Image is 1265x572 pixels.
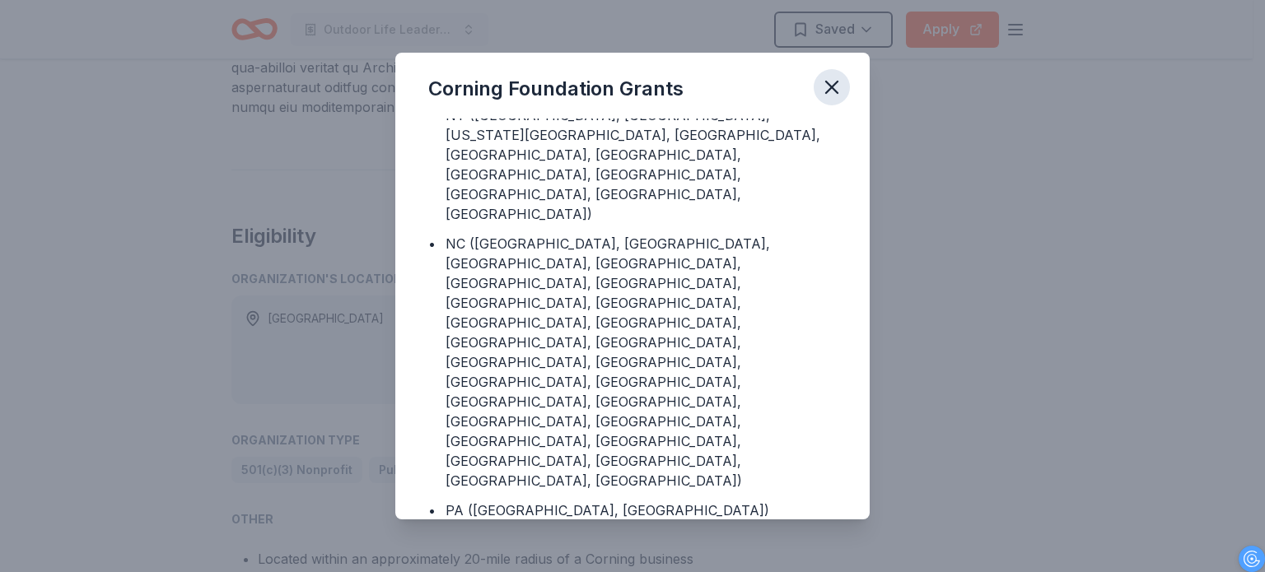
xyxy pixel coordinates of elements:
[446,500,769,520] div: PA ([GEOGRAPHIC_DATA], [GEOGRAPHIC_DATA])
[446,105,837,224] div: NY ([GEOGRAPHIC_DATA], [GEOGRAPHIC_DATA], [US_STATE][GEOGRAPHIC_DATA], [GEOGRAPHIC_DATA], [GEOGRA...
[446,234,837,491] div: NC ([GEOGRAPHIC_DATA], [GEOGRAPHIC_DATA], [GEOGRAPHIC_DATA], [GEOGRAPHIC_DATA], [GEOGRAPHIC_DATA]...
[428,500,436,520] div: •
[428,234,436,253] div: •
[428,76,684,102] div: Corning Foundation Grants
